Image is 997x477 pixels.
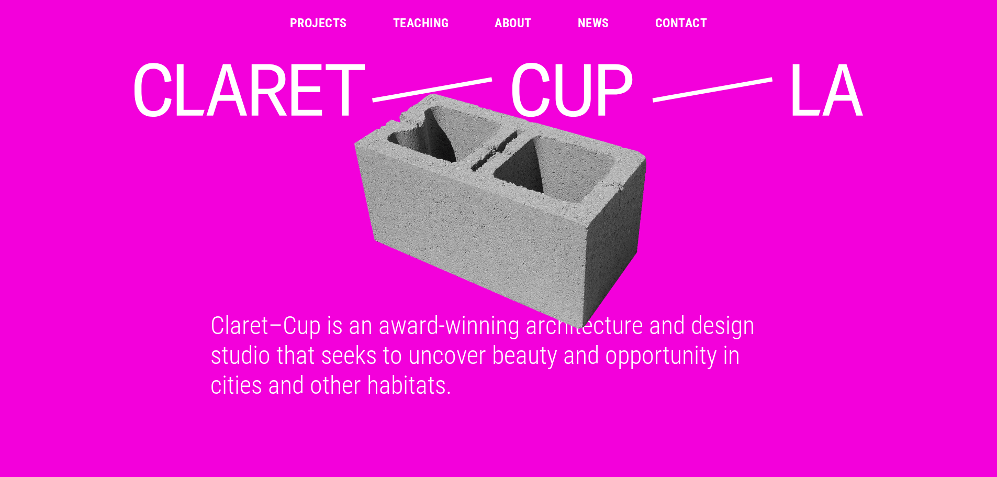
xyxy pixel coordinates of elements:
[290,17,707,29] nav: Main Menu
[290,17,347,29] a: Projects
[495,17,531,29] a: About
[578,17,609,29] a: News
[655,17,707,29] a: Contact
[133,92,870,331] img: Cinder block
[198,310,800,400] div: Claret–Cup is an award-winning architecture and design studio that seeks to uncover beauty and op...
[393,17,449,29] a: Teaching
